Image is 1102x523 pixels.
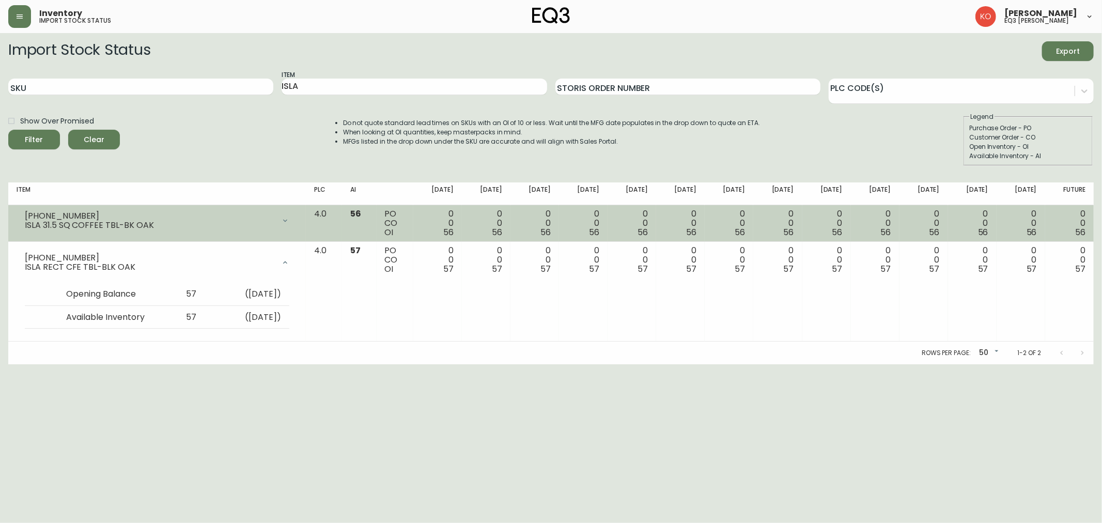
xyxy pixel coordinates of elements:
span: 56 [784,226,794,238]
div: 0 0 [1005,246,1037,274]
div: 0 0 [859,246,891,274]
span: 56 [881,226,891,238]
th: [DATE] [608,182,656,205]
div: 0 0 [811,209,843,237]
div: 0 0 [519,209,551,237]
th: [DATE] [462,182,510,205]
span: 57 [784,263,794,275]
div: 0 0 [519,246,551,274]
span: 56 [978,226,988,238]
th: [DATE] [851,182,899,205]
td: Opening Balance [58,283,161,306]
div: 0 0 [956,246,988,274]
div: 0 0 [616,246,648,274]
div: 0 0 [908,246,940,274]
div: [PHONE_NUMBER]ISLA 31.5 SQ COFFEE TBL-BK OAK [17,209,298,232]
div: 0 0 [1005,209,1037,237]
span: Export [1050,45,1085,58]
div: ISLA RECT CFE TBL-BLK OAK [25,263,275,272]
li: When looking at OI quantities, keep masterpacks in mind. [343,128,760,137]
div: Purchase Order - PO [969,124,1087,133]
button: Export [1042,41,1094,61]
div: [PHONE_NUMBER] [25,211,275,221]
div: Customer Order - CO [969,133,1087,142]
div: 0 0 [567,246,599,274]
td: Available Inventory [58,306,161,329]
span: 57 [589,263,599,275]
th: [DATE] [413,182,462,205]
div: 0 0 [859,209,891,237]
div: 0 0 [811,246,843,274]
span: 56 [735,226,746,238]
button: Filter [8,130,60,149]
span: 57 [978,263,988,275]
span: OI [385,226,394,238]
span: 56 [1027,226,1037,238]
div: 0 0 [567,209,599,237]
div: [PHONE_NUMBER] [25,253,275,263]
div: 0 0 [664,209,696,237]
span: Show Over Promised [20,116,94,127]
span: 56 [540,226,551,238]
li: Do not quote standard lead times on SKUs with an OI of 10 or less. Wait until the MFG date popula... [343,118,760,128]
span: Clear [76,133,112,146]
span: 56 [589,226,599,238]
p: 1-2 of 2 [1017,348,1041,358]
td: ( [DATE] ) [205,283,289,306]
td: 57 [161,306,205,329]
span: 56 [492,226,502,238]
span: OI [385,263,394,275]
div: PO CO [385,246,406,274]
span: [PERSON_NAME] [1004,9,1077,18]
th: [DATE] [656,182,705,205]
th: [DATE] [899,182,948,205]
legend: Legend [969,112,995,121]
span: 56 [1075,226,1085,238]
th: [DATE] [559,182,608,205]
th: [DATE] [510,182,559,205]
th: [DATE] [753,182,802,205]
span: 56 [687,226,697,238]
span: 56 [929,226,940,238]
th: AI [342,182,377,205]
div: 0 0 [616,209,648,237]
div: 0 0 [713,246,745,274]
th: [DATE] [997,182,1045,205]
span: 56 [638,226,648,238]
li: MFGs listed in the drop down under the SKU are accurate and will align with Sales Portal. [343,137,760,146]
div: 50 [975,345,1001,362]
span: 57 [638,263,648,275]
div: 0 0 [470,246,502,274]
span: Inventory [39,9,82,18]
h2: Import Stock Status [8,41,150,61]
td: 4.0 [306,205,342,242]
div: 0 0 [664,246,696,274]
div: PO CO [385,209,406,237]
div: 0 0 [762,209,794,237]
span: 57 [540,263,551,275]
div: [PHONE_NUMBER]ISLA RECT CFE TBL-BLK OAK [17,246,298,279]
span: 57 [443,263,454,275]
th: [DATE] [705,182,753,205]
span: 56 [832,226,843,238]
div: 0 0 [422,246,454,274]
h5: eq3 [PERSON_NAME] [1004,18,1069,24]
div: 0 0 [762,246,794,274]
div: 0 0 [422,209,454,237]
div: 0 0 [1053,209,1085,237]
div: 0 0 [908,209,940,237]
th: [DATE] [948,182,997,205]
th: Future [1045,182,1094,205]
div: 0 0 [956,209,988,237]
span: 56 [350,208,361,220]
span: 57 [1075,263,1085,275]
h5: import stock status [39,18,111,24]
td: 57 [161,283,205,306]
span: 57 [929,263,940,275]
div: Available Inventory - AI [969,151,1087,161]
img: logo [532,7,570,24]
span: 57 [1027,263,1037,275]
span: 57 [687,263,697,275]
td: 4.0 [306,242,342,342]
span: 57 [350,244,361,256]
